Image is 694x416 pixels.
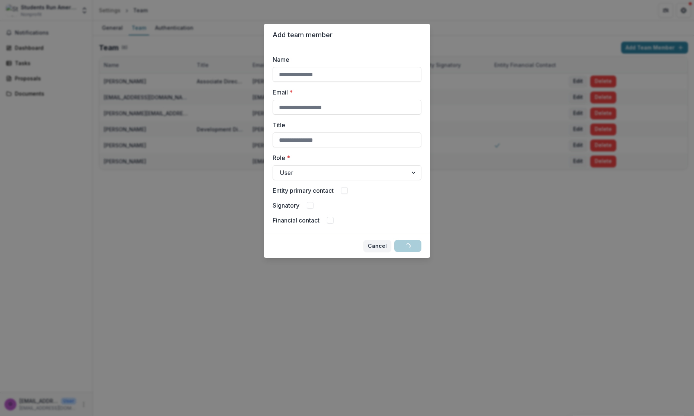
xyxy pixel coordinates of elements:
[273,186,334,195] label: Entity primary contact
[273,216,319,225] label: Financial contact
[273,201,299,210] label: Signatory
[273,153,417,162] label: Role
[273,88,417,97] label: Email
[264,24,430,46] header: Add team member
[273,121,417,129] label: Title
[273,55,417,64] label: Name
[363,240,391,252] button: Cancel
